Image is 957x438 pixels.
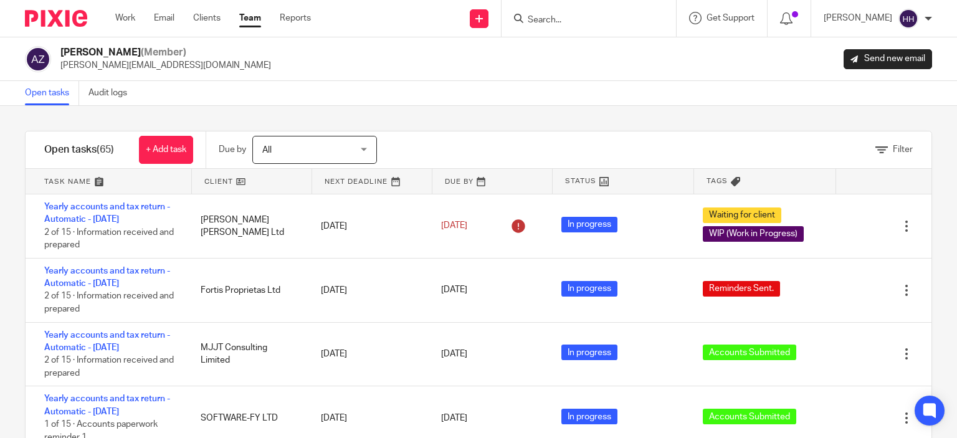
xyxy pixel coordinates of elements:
[44,331,170,352] a: Yearly accounts and tax return - Automatic - [DATE]
[60,46,271,59] h2: [PERSON_NAME]
[154,12,174,24] a: Email
[441,414,467,422] span: [DATE]
[441,350,467,358] span: [DATE]
[97,145,114,155] span: (65)
[188,278,308,303] div: Fortis Proprietas Ltd
[44,394,170,416] a: Yearly accounts and tax return - Automatic - [DATE]
[25,46,51,72] img: svg%3E
[893,145,913,154] span: Filter
[526,15,639,26] input: Search
[193,12,221,24] a: Clients
[262,146,272,155] span: All
[139,136,193,164] a: + Add task
[824,12,892,24] p: [PERSON_NAME]
[565,176,596,186] span: Status
[280,12,311,24] a: Reports
[60,59,271,72] p: [PERSON_NAME][EMAIL_ADDRESS][DOMAIN_NAME]
[141,47,186,57] span: (Member)
[25,10,87,27] img: Pixie
[308,406,429,431] div: [DATE]
[703,226,804,242] span: WIP (Work in Progress)
[441,286,467,295] span: [DATE]
[561,217,617,232] span: In progress
[441,222,467,231] span: [DATE]
[219,143,246,156] p: Due by
[44,228,174,250] span: 2 of 15 · Information received and prepared
[703,409,796,424] span: Accounts Submitted
[561,345,617,360] span: In progress
[188,207,308,245] div: [PERSON_NAME] [PERSON_NAME] Ltd
[188,406,308,431] div: SOFTWARE-FY LTD
[898,9,918,29] img: svg%3E
[25,81,79,105] a: Open tasks
[44,143,114,156] h1: Open tasks
[44,267,170,288] a: Yearly accounts and tax return - Automatic - [DATE]
[308,214,429,239] div: [DATE]
[844,49,932,69] a: Send new email
[707,176,728,186] span: Tags
[88,81,136,105] a: Audit logs
[44,356,174,378] span: 2 of 15 · Information received and prepared
[115,12,135,24] a: Work
[703,281,780,297] span: Reminders Sent.
[44,292,174,314] span: 2 of 15 · Information received and prepared
[561,409,617,424] span: In progress
[44,202,170,224] a: Yearly accounts and tax return - Automatic - [DATE]
[703,207,781,223] span: Waiting for client
[308,278,429,303] div: [DATE]
[703,345,796,360] span: Accounts Submitted
[308,341,429,366] div: [DATE]
[239,12,261,24] a: Team
[561,281,617,297] span: In progress
[188,335,308,373] div: MJJT Consulting Limited
[707,14,755,22] span: Get Support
